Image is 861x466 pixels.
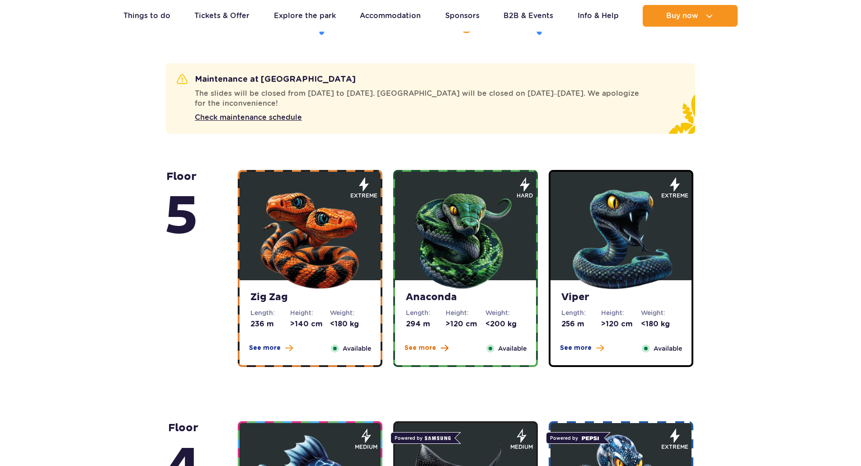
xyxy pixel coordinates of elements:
span: hard [517,192,533,200]
img: 683e9d7f6dccb324111516.png [411,183,520,292]
button: See more [560,344,604,353]
dt: Weight: [330,308,370,317]
dt: Weight: [485,308,525,317]
dd: <200 kg [485,319,525,329]
dt: Length: [250,308,290,317]
span: Buy now [666,12,698,20]
span: extreme [661,443,688,451]
span: 5 [165,184,198,250]
span: The slides will be closed from [DATE] to [DATE]. [GEOGRAPHIC_DATA] will be closed on [DATE]–[DATE... [195,89,673,108]
dt: Height: [290,308,330,317]
a: Accommodation [360,5,421,27]
dd: 236 m [250,319,290,329]
span: Check maintenance schedule [195,112,302,123]
button: See more [405,344,448,353]
a: Info & Help [578,5,619,27]
dd: <180 kg [330,319,370,329]
span: Powered by [546,432,604,444]
span: See more [560,344,592,353]
button: See more [249,344,293,353]
img: 683e9d18e24cb188547945.png [256,183,364,292]
dt: Length: [561,308,601,317]
a: Explore the park [274,5,336,27]
span: extreme [661,192,688,200]
a: Sponsors [445,5,480,27]
span: medium [355,443,377,451]
strong: Anaconda [406,291,525,304]
a: B2B & Events [503,5,553,27]
strong: Viper [561,291,681,304]
button: Buy now [643,5,738,27]
dt: Height: [446,308,485,317]
dd: >120 cm [446,319,485,329]
dd: <180 kg [641,319,681,329]
a: Check maintenance schedule [195,112,684,123]
img: 683e9da1f380d703171350.png [567,183,675,292]
span: Powered by [391,432,455,444]
strong: floor [165,170,198,250]
span: Available [654,344,682,353]
dt: Length: [406,308,446,317]
dd: 294 m [406,319,446,329]
h2: Maintenance at [GEOGRAPHIC_DATA] [177,74,356,85]
a: Things to do [123,5,170,27]
span: Available [343,344,371,353]
a: Tickets & Offer [194,5,249,27]
dd: >140 cm [290,319,330,329]
span: extreme [350,192,377,200]
span: Available [498,344,527,353]
span: medium [510,443,533,451]
dt: Weight: [641,308,681,317]
dd: >120 cm [601,319,641,329]
strong: Zig Zag [250,291,370,304]
dt: Height: [601,308,641,317]
span: See more [405,344,436,353]
span: See more [249,344,281,353]
dd: 256 m [561,319,601,329]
